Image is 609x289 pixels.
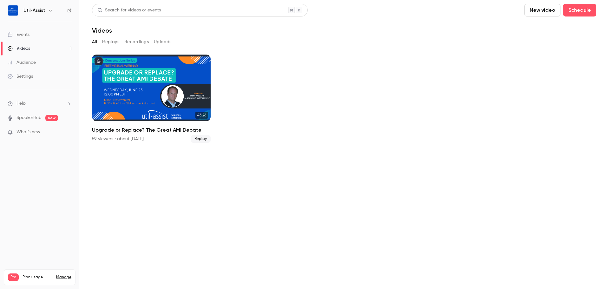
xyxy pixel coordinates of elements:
h2: Upgrade or Replace? The Great AMI Debate [92,126,211,134]
a: Manage [56,275,71,280]
button: published [95,57,103,65]
button: New video [524,4,560,16]
h6: Util-Assist [23,7,45,14]
button: Uploads [154,37,172,47]
button: Replays [102,37,119,47]
button: Recordings [124,37,149,47]
div: 59 viewers • about [DATE] [92,136,144,142]
img: Util-Assist [8,5,18,16]
span: Pro [8,273,19,281]
button: Schedule [563,4,596,16]
span: Plan usage [23,275,52,280]
a: SpeakerHub [16,115,42,121]
li: help-dropdown-opener [8,100,72,107]
span: Replay [191,135,211,143]
button: All [92,37,97,47]
li: Upgrade or Replace? The Great AMI Debate [92,55,211,143]
ul: Videos [92,55,596,143]
div: Search for videos or events [97,7,161,14]
span: What's new [16,129,40,135]
div: Settings [8,73,33,80]
span: Help [16,100,26,107]
div: Audience [8,59,36,66]
a: 43:26Upgrade or Replace? The Great AMI Debate59 viewers • about [DATE]Replay [92,55,211,143]
div: Events [8,31,29,38]
div: Videos [8,45,30,52]
h1: Videos [92,27,112,34]
span: 43:26 [195,112,208,119]
span: new [45,115,58,121]
section: Videos [92,4,596,285]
